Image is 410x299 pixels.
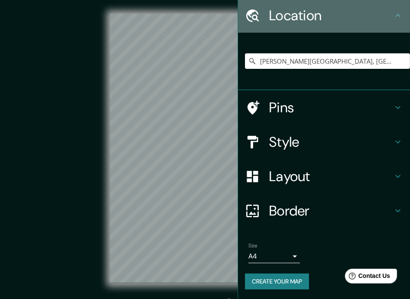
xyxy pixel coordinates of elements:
[269,99,393,116] h4: Pins
[238,90,410,125] div: Pins
[269,202,393,219] h4: Border
[248,242,257,250] label: Size
[245,274,309,290] button: Create your map
[238,159,410,194] div: Layout
[245,53,410,69] input: Pick your city or area
[269,7,393,24] h4: Location
[238,194,410,228] div: Border
[334,265,401,290] iframe: Help widget launcher
[110,14,300,283] canvas: Map
[269,168,393,185] h4: Layout
[269,133,393,151] h4: Style
[238,125,410,159] div: Style
[248,250,300,263] div: A4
